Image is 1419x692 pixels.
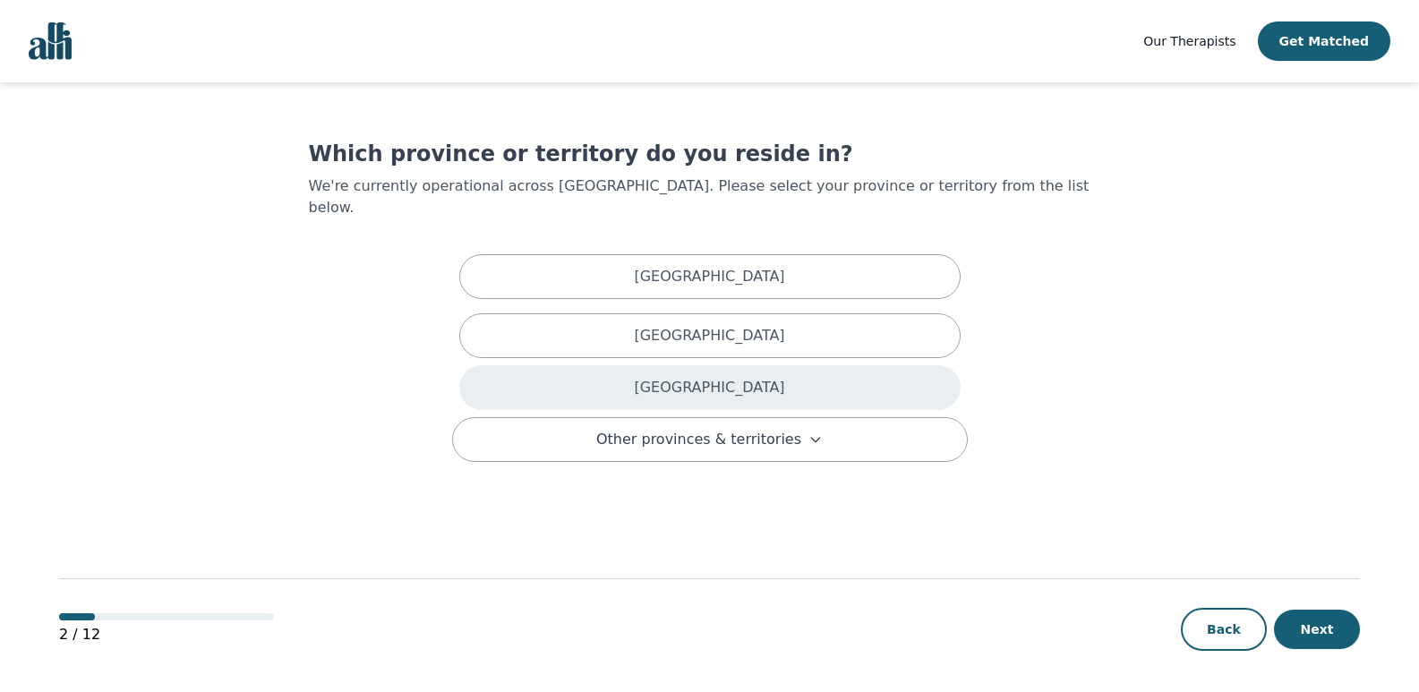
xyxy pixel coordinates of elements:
[452,417,968,462] button: Other provinces & territories
[634,266,784,287] p: [GEOGRAPHIC_DATA]
[634,377,784,398] p: [GEOGRAPHIC_DATA]
[309,140,1111,168] h1: Which province or territory do you reside in?
[1258,21,1390,61] button: Get Matched
[309,175,1111,218] p: We're currently operational across [GEOGRAPHIC_DATA]. Please select your province or territory fr...
[59,624,274,645] p: 2 / 12
[29,22,72,60] img: alli logo
[1274,610,1360,649] button: Next
[634,325,784,346] p: [GEOGRAPHIC_DATA]
[1181,608,1267,651] button: Back
[1143,34,1235,48] span: Our Therapists
[1143,30,1235,52] a: Our Therapists
[596,429,801,450] span: Other provinces & territories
